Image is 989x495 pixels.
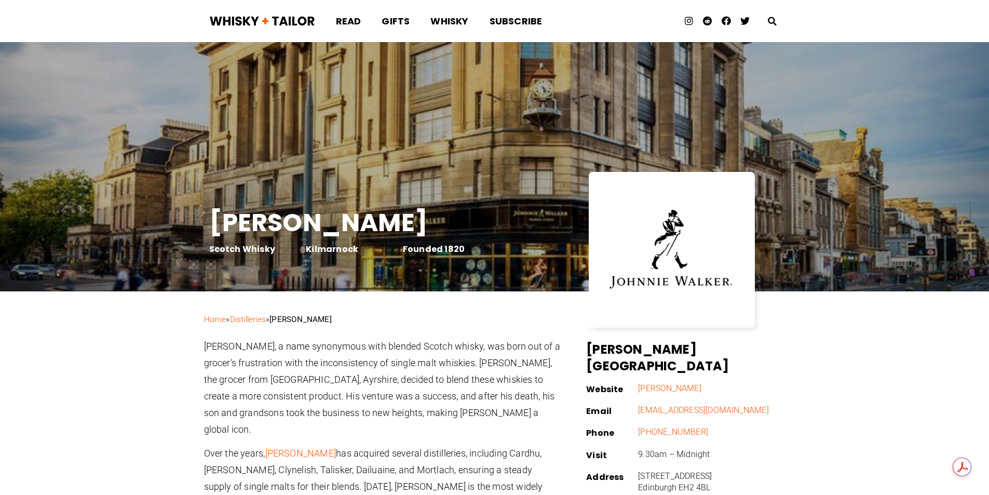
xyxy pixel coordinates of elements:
a: [EMAIL_ADDRESS][DOMAIN_NAME] [638,405,769,415]
a: [PERSON_NAME] [638,383,701,393]
a: Scotch Whisky [209,243,276,255]
a: [PHONE_NUMBER] [638,427,708,437]
a: Subscribe [479,7,553,35]
p: [PERSON_NAME], a name synonymous with blended Scotch whisky, was born out of a grocer’s frustrati... [204,338,561,438]
img: Whisky + Tailor Logo [209,14,315,29]
a: [PERSON_NAME] [265,448,336,459]
p: Address [586,474,638,481]
p: Email [586,408,638,415]
h1: [PERSON_NAME] [209,208,577,237]
p: [STREET_ADDRESS] Edinburgh EH2 4BL [638,471,785,493]
a: Kilmarnock [306,243,358,255]
div: 9.30am – Midnight [638,449,785,460]
div: Founded 1820 [403,246,500,253]
a: Whisky [420,7,479,35]
a: Read [326,7,372,35]
img: Johnnie Walker - Logo [604,204,739,296]
p: Visit [586,452,638,459]
strong: [PERSON_NAME] [269,315,332,324]
p: Website [586,386,638,393]
a: Home [204,315,226,324]
span: » » [204,315,332,324]
a: Gifts [371,7,420,35]
p: Phone [586,430,638,437]
a: Distilleries [230,315,266,324]
h2: [PERSON_NAME] [GEOGRAPHIC_DATA] [586,341,790,374]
